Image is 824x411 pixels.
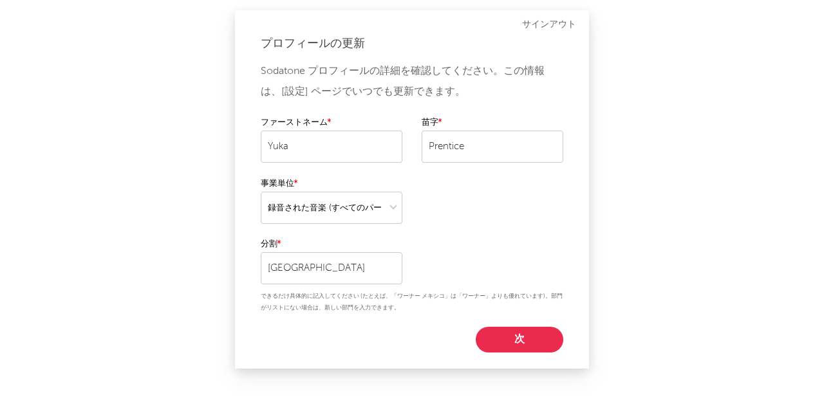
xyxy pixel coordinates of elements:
input: あなたの名字 [422,131,563,163]
div: プロフィールの更新 [261,36,563,51]
label: 分割 [261,237,402,252]
label: 苗字 [422,115,563,131]
input: あなたの下の名前 [261,131,402,163]
button: 次 [476,327,563,352]
p: Sodatone プロフィールの詳細を確認してください。この情報は、[設定] ページでいつでも更新できます。 [261,61,563,102]
a: サインアウト [522,17,576,32]
label: ファーストネーム [261,115,402,131]
label: 事業単位 [261,176,402,192]
input: あなたの部門 [261,252,402,284]
p: できるだけ具体的に記入してください (たとえば、「ワーナー メキシコ」は「ワーナー」よりも優れています)。部門がリストにない場合は、新しい部門を入力できます。 [261,291,563,314]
